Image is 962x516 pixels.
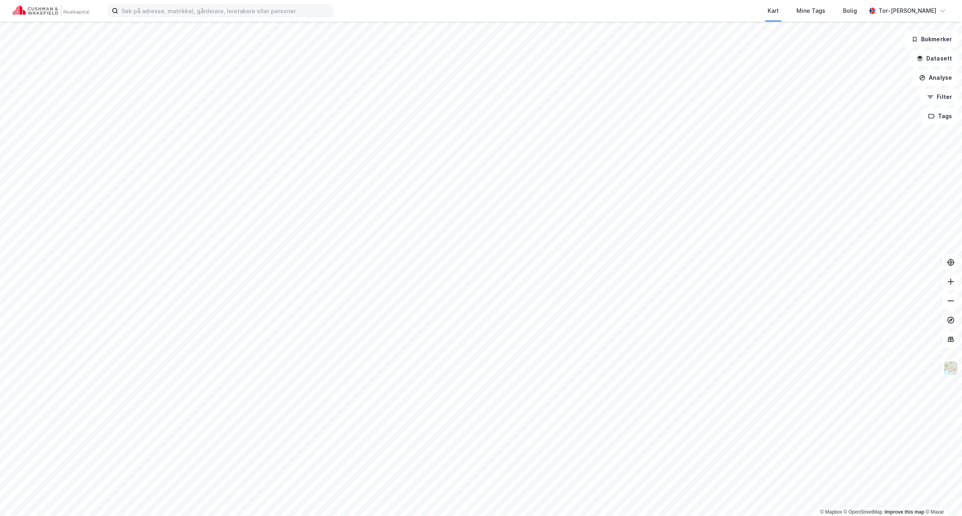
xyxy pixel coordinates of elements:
[910,50,959,67] button: Datasett
[920,89,959,105] button: Filter
[768,6,779,16] div: Kart
[943,361,958,376] img: Z
[796,6,825,16] div: Mine Tags
[885,509,924,515] a: Improve this map
[843,6,857,16] div: Bolig
[922,478,962,516] div: Kontrollprogram for chat
[905,31,959,47] button: Bokmerker
[922,108,959,124] button: Tags
[912,70,959,86] button: Analyse
[118,5,332,17] input: Søk på adresse, matrikkel, gårdeiere, leietakere eller personer
[922,478,962,516] iframe: Chat Widget
[844,509,883,515] a: OpenStreetMap
[820,509,842,515] a: Mapbox
[13,5,89,16] img: cushman-wakefield-realkapital-logo.202ea83816669bd177139c58696a8fa1.svg
[879,6,936,16] div: Tor-[PERSON_NAME]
